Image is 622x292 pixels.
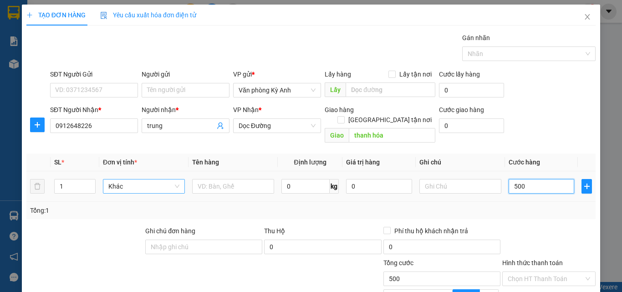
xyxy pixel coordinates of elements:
[439,106,484,113] label: Cước giao hàng
[346,179,412,194] input: 0
[192,179,274,194] input: VD: Bàn, Ghế
[509,159,540,166] span: Cước hàng
[325,82,346,97] span: Lấy
[462,34,490,41] label: Gán nhãn
[30,179,45,194] button: delete
[30,205,241,215] div: Tổng: 1
[50,105,138,115] div: SĐT Người Nhận
[439,71,480,78] label: Cước lấy hàng
[108,179,179,193] span: Khác
[142,69,229,79] div: Người gửi
[325,128,349,143] span: Giao
[145,227,195,235] label: Ghi chú đơn hàng
[192,159,219,166] span: Tên hàng
[330,179,339,194] span: kg
[346,159,380,166] span: Giá trị hàng
[419,179,501,194] input: Ghi Chú
[233,69,321,79] div: VP gửi
[396,69,435,79] span: Lấy tận nơi
[383,259,413,266] span: Tổng cước
[349,128,435,143] input: Dọc đường
[325,71,351,78] span: Lấy hàng
[264,227,285,235] span: Thu Hộ
[54,159,61,166] span: SL
[26,11,86,19] span: TẠO ĐƠN HÀNG
[100,11,196,19] span: Yêu cầu xuất hóa đơn điện tử
[217,122,224,129] span: user-add
[50,69,138,79] div: SĐT Người Gửi
[145,240,262,254] input: Ghi chú đơn hàng
[100,12,107,19] img: icon
[103,159,137,166] span: Đơn vị tính
[391,226,472,236] span: Phí thu hộ khách nhận trả
[31,121,44,128] span: plus
[582,183,591,190] span: plus
[325,106,354,113] span: Giao hàng
[584,13,591,20] span: close
[502,259,563,266] label: Hình thức thanh toán
[26,12,33,18] span: plus
[439,118,504,133] input: Cước giao hàng
[581,179,592,194] button: plus
[239,83,316,97] span: Văn phòng Kỳ Anh
[439,83,504,97] input: Cước lấy hàng
[239,119,316,133] span: Dọc Đường
[416,154,505,171] th: Ghi chú
[575,5,600,30] button: Close
[30,118,45,132] button: plus
[346,82,435,97] input: Dọc đường
[294,159,326,166] span: Định lượng
[142,105,229,115] div: Người nhận
[345,115,435,125] span: [GEOGRAPHIC_DATA] tận nơi
[233,106,259,113] span: VP Nhận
